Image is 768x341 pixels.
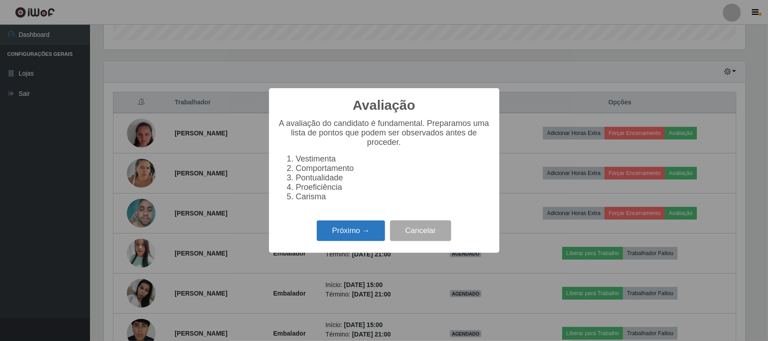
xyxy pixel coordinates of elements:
[296,164,490,173] li: Comportamento
[317,220,385,242] button: Próximo →
[296,154,490,164] li: Vestimenta
[390,220,451,242] button: Cancelar
[278,119,490,147] p: A avaliação do candidato é fundamental. Preparamos uma lista de pontos que podem ser observados a...
[296,173,490,183] li: Pontualidade
[353,97,415,113] h2: Avaliação
[296,192,490,202] li: Carisma
[296,183,490,192] li: Proeficiência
